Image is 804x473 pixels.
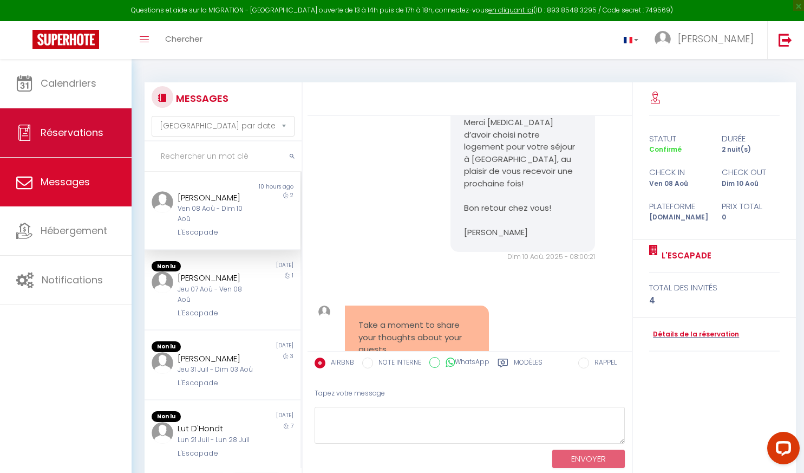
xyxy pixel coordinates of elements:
[649,294,780,307] div: 4
[715,200,787,213] div: Prix total
[152,422,173,444] img: ...
[488,5,533,15] a: en cliquant ici
[649,329,739,340] a: Détails de la réservation
[715,145,787,155] div: 2 nuit(s)
[178,284,254,305] div: Jeu 07 Aoû - Ven 08 Aoû
[173,86,228,111] h3: MESSAGES
[642,132,714,145] div: statut
[178,227,254,238] div: L'Escapade
[290,352,293,360] span: 3
[41,224,107,237] span: Hébergement
[315,380,625,407] div: Tapez votre message
[178,365,254,375] div: Jeu 31 Juil - Dim 03 Aoû
[318,306,331,318] img: ...
[152,352,173,374] img: ...
[325,358,354,370] label: AIRBNB
[642,166,714,179] div: check in
[779,33,792,47] img: logout
[373,358,421,370] label: NOTE INTERNE
[649,145,682,154] span: Confirmé
[715,166,787,179] div: check out
[178,448,254,459] div: L'Escapade
[649,281,780,294] div: total des invités
[152,411,181,422] span: Non lu
[223,183,300,191] div: 10 hours ago
[178,352,254,365] div: [PERSON_NAME]
[291,422,293,430] span: 7
[42,273,103,287] span: Notifications
[715,212,787,223] div: 0
[223,261,300,272] div: [DATE]
[178,191,254,204] div: [PERSON_NAME]
[292,271,293,280] span: 1
[658,249,711,262] a: L'Escapade
[552,450,625,469] button: ENVOYER
[41,175,90,189] span: Messages
[152,341,181,352] span: Non lu
[678,32,754,46] span: [PERSON_NAME]
[152,191,173,213] img: ...
[514,358,542,371] label: Modèles
[41,76,96,90] span: Calendriers
[157,21,211,59] a: Chercher
[759,427,804,473] iframe: LiveChat chat widget
[642,212,714,223] div: [DOMAIN_NAME]
[165,33,202,44] span: Chercher
[646,21,767,59] a: ... [PERSON_NAME]
[655,31,671,47] img: ...
[178,308,254,319] div: L'Escapade
[178,422,254,435] div: Lut D'Hondt
[450,252,595,262] div: Dim 10 Aoû. 2025 - 08:00:21
[589,358,617,370] label: RAPPEL
[152,271,173,293] img: ...
[642,179,714,189] div: Ven 08 Aoû
[32,30,99,49] img: Super Booking
[178,204,254,224] div: Ven 08 Aoû - Dim 10 Aoû
[440,357,489,369] label: WhatsApp
[290,191,293,199] span: 2
[358,319,476,356] pre: Take a moment to share your thoughts about your guests.
[178,378,254,388] div: L'Escapade
[178,435,254,445] div: Lun 21 Juil - Lun 28 Juil
[223,341,300,352] div: [DATE]
[223,411,300,422] div: [DATE]
[642,200,714,213] div: Plateforme
[178,271,254,284] div: [PERSON_NAME]
[152,261,181,272] span: Non lu
[145,141,302,172] input: Rechercher un mot clé
[41,126,103,139] span: Réservations
[715,132,787,145] div: durée
[715,179,787,189] div: Dim 10 Aoû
